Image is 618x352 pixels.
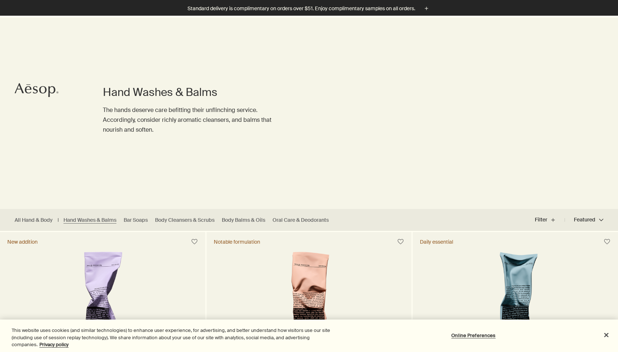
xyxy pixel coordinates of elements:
div: Daily essential [420,239,453,245]
button: Close [598,327,614,343]
button: Save to cabinet [600,235,614,248]
a: Hand Washes & Balms [63,217,116,224]
a: All Hand & Body [15,217,53,224]
p: Standard delivery is complimentary on orders over $51. Enjoy complimentary samples on all orders. [188,5,415,12]
button: Save to cabinet [188,235,201,248]
button: Filter [535,211,565,229]
button: Online Preferences, Opens the preference center dialog [451,328,496,343]
button: Standard delivery is complimentary on orders over $51. Enjoy complimentary samples on all orders. [188,4,430,13]
p: The hands deserve care befitting their unflinching service. Accordingly, consider richly aromatic... [103,105,280,135]
a: Body Cleansers & Scrubs [155,217,215,224]
a: Body Balms & Oils [222,217,265,224]
a: Bar Soaps [124,217,148,224]
a: Aesop [13,81,60,101]
a: More information about your privacy, opens in a new tab [39,341,69,348]
a: Oral Care & Deodorants [273,217,329,224]
h1: Hand Washes & Balms [103,85,280,100]
button: Save to cabinet [394,235,407,248]
div: Notable formulation [214,239,260,245]
div: New addition [7,239,38,245]
button: Featured [565,211,603,229]
svg: Aesop [15,83,58,97]
div: This website uses cookies (and similar technologies) to enhance user experience, for advertising,... [12,327,340,348]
